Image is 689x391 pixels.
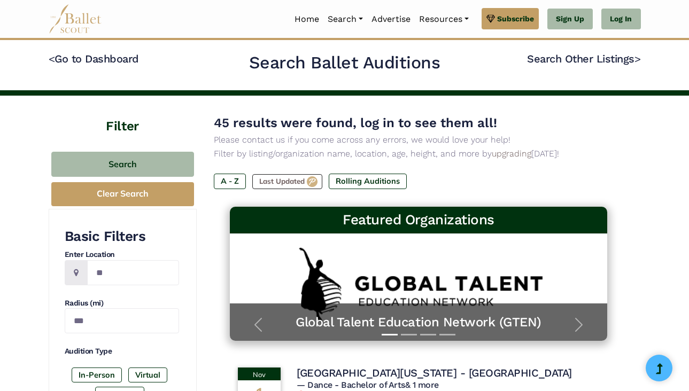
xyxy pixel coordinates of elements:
[439,329,455,341] button: Slide 4
[497,13,534,25] span: Subscribe
[297,366,571,380] h4: [GEOGRAPHIC_DATA][US_STATE] - [GEOGRAPHIC_DATA]
[214,174,246,189] label: A - Z
[297,380,439,390] span: — Dance - Bachelor of Arts
[128,367,167,382] label: Virtual
[401,329,417,341] button: Slide 2
[49,52,55,65] code: <
[214,133,624,147] p: Please contact us if you come across any errors, we would love your help!
[420,329,436,341] button: Slide 3
[329,174,407,189] label: Rolling Auditions
[323,8,367,30] a: Search
[634,52,641,65] code: >
[65,346,179,357] h4: Audition Type
[249,52,440,74] h2: Search Ballet Auditions
[65,228,179,246] h3: Basic Filters
[382,329,398,341] button: Slide 1
[214,147,624,161] p: Filter by listing/organization name, location, age, height, and more by [DATE]!
[547,9,593,30] a: Sign Up
[238,367,281,380] div: Nov
[405,380,439,390] a: & 1 more
[238,211,599,229] h3: Featured Organizations
[415,8,473,30] a: Resources
[214,115,497,130] span: 45 results were found, log in to see them all!
[65,298,179,309] h4: Radius (mi)
[241,314,597,331] a: Global Talent Education Network (GTEN)
[290,8,323,30] a: Home
[65,249,179,260] h4: Enter Location
[482,8,539,29] a: Subscribe
[486,13,495,25] img: gem.svg
[51,152,194,177] button: Search
[87,260,179,285] input: Location
[72,367,122,382] label: In-Person
[367,8,415,30] a: Advertise
[51,182,194,206] button: Clear Search
[49,96,197,136] h4: Filter
[527,52,640,65] a: Search Other Listings>
[601,9,640,30] a: Log In
[492,148,531,159] a: upgrading
[252,174,322,189] label: Last Updated
[49,52,139,65] a: <Go to Dashboard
